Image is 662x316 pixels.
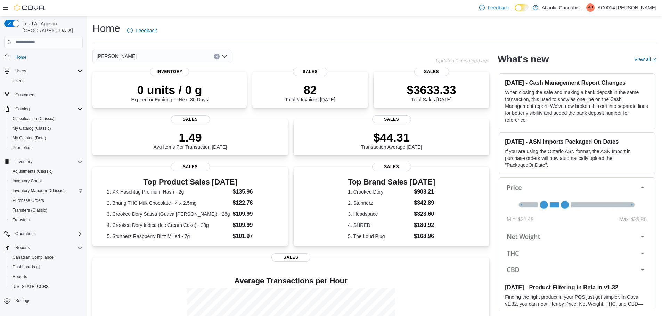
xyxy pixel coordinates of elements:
[505,138,649,145] h3: [DATE] - ASN Imports Packaged On Dates
[515,4,529,11] input: Dark Mode
[372,115,411,123] span: Sales
[414,210,435,218] dd: $323.60
[13,244,33,252] button: Reports
[7,123,85,133] button: My Catalog (Classic)
[10,167,56,176] a: Adjustments (Classic)
[407,83,456,97] p: $3633.33
[505,79,649,86] h3: [DATE] - Cash Management Report Changes
[488,4,509,11] span: Feedback
[634,57,656,62] a: View allExternal link
[652,58,656,62] svg: External link
[10,253,56,262] a: Canadian Compliance
[97,52,137,60] span: [PERSON_NAME]
[233,188,274,196] dd: $135.96
[124,24,160,37] a: Feedback
[13,198,44,203] span: Purchase Orders
[15,159,32,164] span: Inventory
[10,124,54,133] a: My Catalog (Classic)
[10,187,67,195] a: Inventory Manager (Classic)
[414,199,435,207] dd: $342.89
[13,157,35,166] button: Inventory
[588,3,593,12] span: AP
[13,105,32,113] button: Catalog
[7,253,85,262] button: Canadian Compliance
[13,91,83,99] span: Customers
[436,58,489,63] p: Updated 1 minute(s) ago
[13,145,34,151] span: Promotions
[515,11,515,12] span: Dark Mode
[10,206,83,214] span: Transfers (Classic)
[171,163,210,171] span: Sales
[476,1,512,15] a: Feedback
[10,253,83,262] span: Canadian Compliance
[13,284,49,289] span: [US_STATE] CCRS
[19,20,83,34] span: Load All Apps in [GEOGRAPHIC_DATA]
[131,83,208,102] div: Expired or Expiring in Next 30 Days
[372,163,411,171] span: Sales
[13,126,51,131] span: My Catalog (Classic)
[7,262,85,272] a: Dashboards
[498,54,549,65] h2: What's new
[361,130,422,150] div: Transaction Average [DATE]
[233,199,274,207] dd: $122.76
[582,3,584,12] p: |
[15,231,36,237] span: Operations
[1,90,85,100] button: Customers
[7,176,85,186] button: Inventory Count
[13,67,29,75] button: Users
[171,115,210,123] span: Sales
[1,296,85,306] button: Settings
[15,68,26,74] span: Users
[136,27,157,34] span: Feedback
[10,282,51,291] a: [US_STATE] CCRS
[414,221,435,229] dd: $180.92
[13,274,27,280] span: Reports
[13,244,83,252] span: Reports
[92,22,120,35] h1: Home
[10,134,83,142] span: My Catalog (Beta)
[348,199,411,206] dt: 2. Stunnerz
[107,199,230,206] dt: 2. Bhang THC Milk Chocolate - 4 x 2.5mg
[7,205,85,215] button: Transfers (Classic)
[505,284,649,291] h3: [DATE] - Product Filtering in Beta in v1.32
[285,83,335,102] div: Total # Invoices [DATE]
[7,166,85,176] button: Adjustments (Classic)
[13,255,54,260] span: Canadian Compliance
[361,130,422,144] p: $44.31
[15,245,30,250] span: Reports
[107,211,230,217] dt: 3. Crooked Dory Sativa (Guava [PERSON_NAME]) - 28g
[10,187,83,195] span: Inventory Manager (Classic)
[10,177,45,185] a: Inventory Count
[348,222,411,229] dt: 4. SHRED
[348,233,411,240] dt: 5. The Loud Plug
[414,232,435,240] dd: $168.96
[10,114,83,123] span: Classification (Classic)
[214,54,220,59] button: Clear input
[271,253,310,262] span: Sales
[414,68,449,76] span: Sales
[13,217,30,223] span: Transfers
[505,89,649,123] p: When closing the safe and making a bank deposit in the same transaction, this used to show as one...
[542,3,580,12] p: Atlantic Cannabis
[13,169,53,174] span: Adjustments (Classic)
[348,211,411,217] dt: 3. Headspace
[13,78,23,84] span: Users
[7,196,85,205] button: Purchase Orders
[13,53,29,61] a: Home
[586,3,595,12] div: AC0014 Parsons Josh
[14,4,45,11] img: Cova
[293,68,328,76] span: Sales
[597,3,656,12] p: AC0014 [PERSON_NAME]
[10,216,33,224] a: Transfers
[1,157,85,166] button: Inventory
[222,54,227,59] button: Open list of options
[10,77,83,85] span: Users
[10,77,26,85] a: Users
[10,263,83,271] span: Dashboards
[7,133,85,143] button: My Catalog (Beta)
[107,222,230,229] dt: 4. Crooked Dory Indica (Ice Cream Cake) - 28g
[13,296,83,305] span: Settings
[13,264,40,270] span: Dashboards
[10,144,36,152] a: Promotions
[233,210,274,218] dd: $109.99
